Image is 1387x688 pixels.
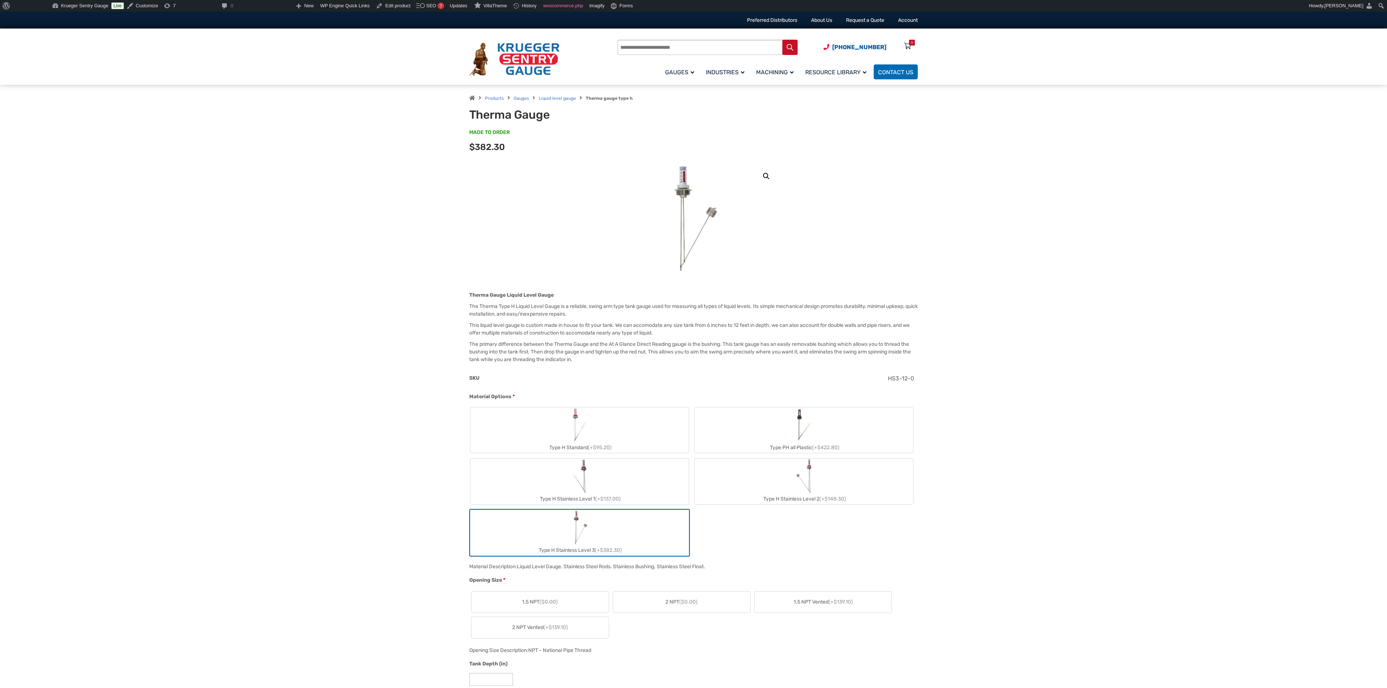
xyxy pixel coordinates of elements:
[469,303,918,318] p: The Therma Type H Liquid Level Gauge is a reliable, swing arm type tank gauge used for measuring ...
[911,40,913,46] div: 0
[679,599,698,605] span: ($0.00)
[665,598,698,606] span: 2 NPT
[595,496,621,502] span: (+$137.00)
[469,129,510,136] span: MADE TO ORDER
[470,510,689,555] label: Type H Stainless Level 3
[823,43,886,52] a: Phone Number (920) 434-8860
[469,108,649,122] h1: Therma Gauge
[888,375,914,382] span: HS3-12-0
[469,661,507,667] span: Tank Depth (in)
[846,17,884,23] a: Request a Quote
[695,459,913,504] label: Type H Stainless Level 2
[469,577,502,583] span: Opening Size
[695,494,913,504] div: Type H Stainless Level 2
[513,393,515,400] abbr: required
[586,96,633,101] strong: Therma gauge type h
[801,63,874,80] a: Resource Library
[752,63,801,80] a: Machining
[829,599,853,605] span: (+$139.10)
[595,547,622,553] span: (+$382.30)
[706,69,744,76] span: Industries
[747,17,797,23] a: Preferred Distributors
[544,624,568,630] span: (+$139.10)
[695,407,913,453] label: Type PH all Plastic
[469,321,918,337] p: This liquid level gauge is custom made in house to fit your tank. We can accomodate any size tank...
[503,576,505,584] abbr: required
[469,394,511,400] span: Material Options
[469,43,560,76] img: Krueger Sentry Gauge
[470,442,689,453] div: Type H Standard
[588,444,612,451] span: (+$95.20)
[469,142,505,152] span: $382.30
[874,64,918,79] a: Contact Us
[469,375,479,381] span: SKU
[540,599,558,605] span: ($0.00)
[665,69,694,76] span: Gauges
[469,564,517,570] span: Material Description:
[811,17,832,23] a: About Us
[469,647,528,653] span: Opening Size Description:
[517,564,705,570] div: Liquid Level Gauge. Stainless Steel Rods. Stainless Bushing. Stainless Steel Float.
[756,69,794,76] span: Machining
[522,598,558,606] span: 1.5 NPT
[528,647,591,653] div: NPT - National Pipe Thread
[805,69,866,76] span: Resource Library
[661,63,702,80] a: Gauges
[667,164,720,273] img: Therma Gauge - Image 6
[878,69,913,76] span: Contact Us
[812,444,839,451] span: (+$422.80)
[514,96,529,101] a: Gauges
[470,407,689,453] label: Type H Standard
[702,63,752,80] a: Industries
[470,494,689,504] div: Type H Stainless Level 1
[832,44,886,51] span: [PHONE_NUMBER]
[819,496,846,502] span: (+$148.30)
[539,96,576,101] a: Liquid level gauge
[898,17,918,23] a: Account
[695,442,913,453] div: Type PH all Plastic
[469,340,918,363] p: The primary difference between the Therma Gauge and the At A Glance Direct Reading gauge is the b...
[794,598,853,606] span: 1.5 NPT Vented
[485,96,504,101] a: Products
[469,292,554,298] strong: Therma Gauge Liquid Level Gauge
[512,624,568,631] span: 2 NPT Vented
[470,459,689,504] label: Type H Stainless Level 1
[470,545,689,555] div: Type H Stainless Level 3
[760,170,773,183] a: View full-screen image gallery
